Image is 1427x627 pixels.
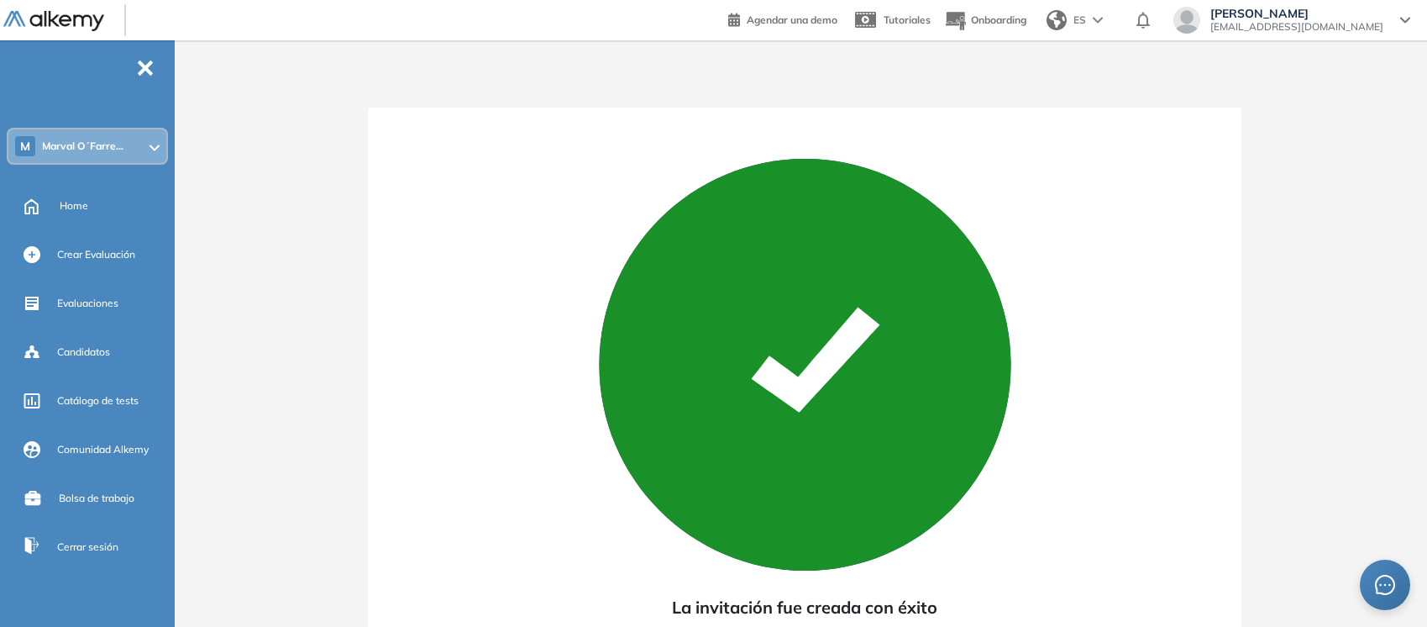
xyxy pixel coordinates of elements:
[57,442,149,457] span: Comunidad Alkemy
[944,3,1026,39] button: Onboarding
[728,8,837,29] a: Agendar una demo
[57,393,139,408] span: Catálogo de tests
[1210,20,1383,34] span: [EMAIL_ADDRESS][DOMAIN_NAME]
[42,140,123,153] span: Marval O´Farre...
[1093,17,1103,24] img: arrow
[3,11,104,32] img: Logo
[57,540,118,555] span: Cerrar sesión
[57,345,110,360] span: Candidatos
[672,595,937,620] span: La invitación fue creada con éxito
[884,13,931,26] span: Tutoriales
[60,198,88,213] span: Home
[57,296,118,311] span: Evaluaciones
[20,140,30,153] span: M
[1210,7,1383,20] span: [PERSON_NAME]
[971,13,1026,26] span: Onboarding
[1047,10,1067,30] img: world
[1073,13,1086,28] span: ES
[1375,575,1395,595] span: message
[57,247,135,262] span: Crear Evaluación
[59,491,134,506] span: Bolsa de trabajo
[747,13,837,26] span: Agendar una demo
